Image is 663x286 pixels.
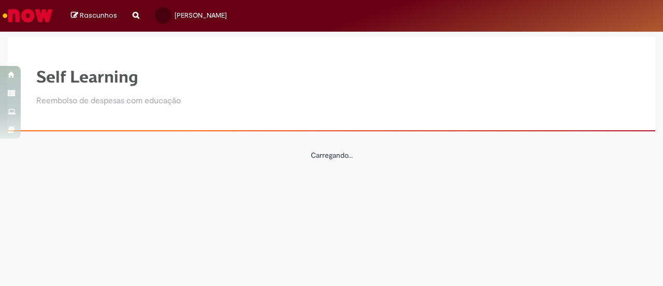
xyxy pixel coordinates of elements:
[175,11,227,20] span: [PERSON_NAME]
[36,150,627,160] center: Carregando...
[80,10,117,20] span: Rascunhos
[36,68,181,86] h1: Self Learning
[71,11,117,21] a: Rascunhos
[36,97,181,106] h2: Reembolso de despesas com educação
[1,5,54,26] img: ServiceNow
